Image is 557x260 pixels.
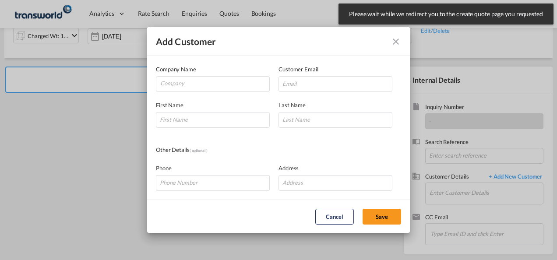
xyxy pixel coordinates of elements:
[278,66,318,73] span: Customer Email
[156,36,173,47] span: Add
[315,209,354,225] button: Cancel
[278,76,392,92] input: Email
[346,10,546,18] span: Please wait while we redirect you to the create quote page you requested
[156,145,278,155] div: Other Details
[156,66,196,73] span: Company Name
[278,112,392,128] input: Last Name
[391,36,401,47] md-icon: icon-close
[175,36,216,47] span: Customer
[190,148,208,153] span: ( optional )
[156,102,183,109] span: First Name
[387,33,405,50] button: icon-close
[156,165,172,172] span: Phone
[278,102,306,109] span: Last Name
[156,112,270,128] input: First Name
[147,27,410,233] md-dialog: Add Customer Company ...
[278,165,299,172] span: Address
[278,175,392,191] input: Address
[363,209,401,225] button: Save
[160,77,269,90] input: Company
[156,175,270,191] input: Phone Number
